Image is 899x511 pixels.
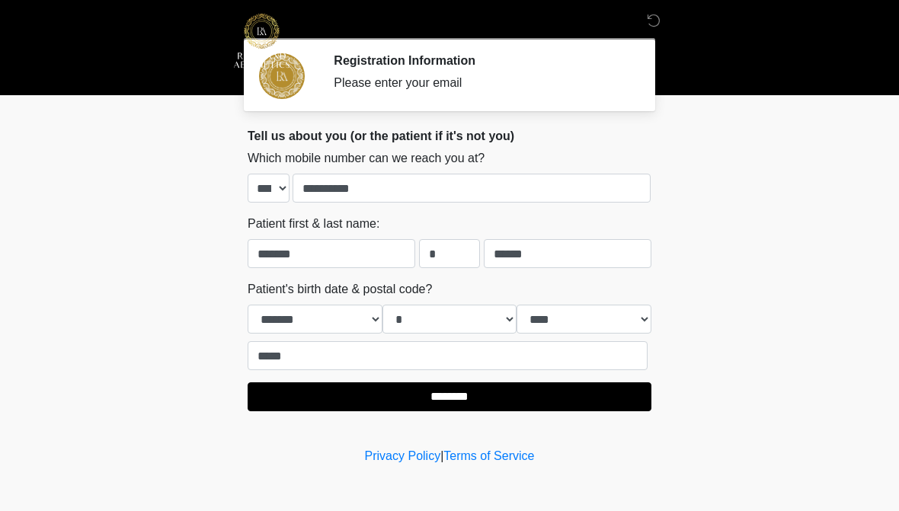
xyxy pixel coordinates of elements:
[248,215,379,233] label: Patient first & last name:
[334,74,629,92] div: Please enter your email
[232,11,291,70] img: Richland Aesthetics Logo
[248,149,485,168] label: Which mobile number can we reach you at?
[365,449,441,462] a: Privacy Policy
[443,449,534,462] a: Terms of Service
[440,449,443,462] a: |
[248,280,432,299] label: Patient's birth date & postal code?
[248,129,651,143] h2: Tell us about you (or the patient if it's not you)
